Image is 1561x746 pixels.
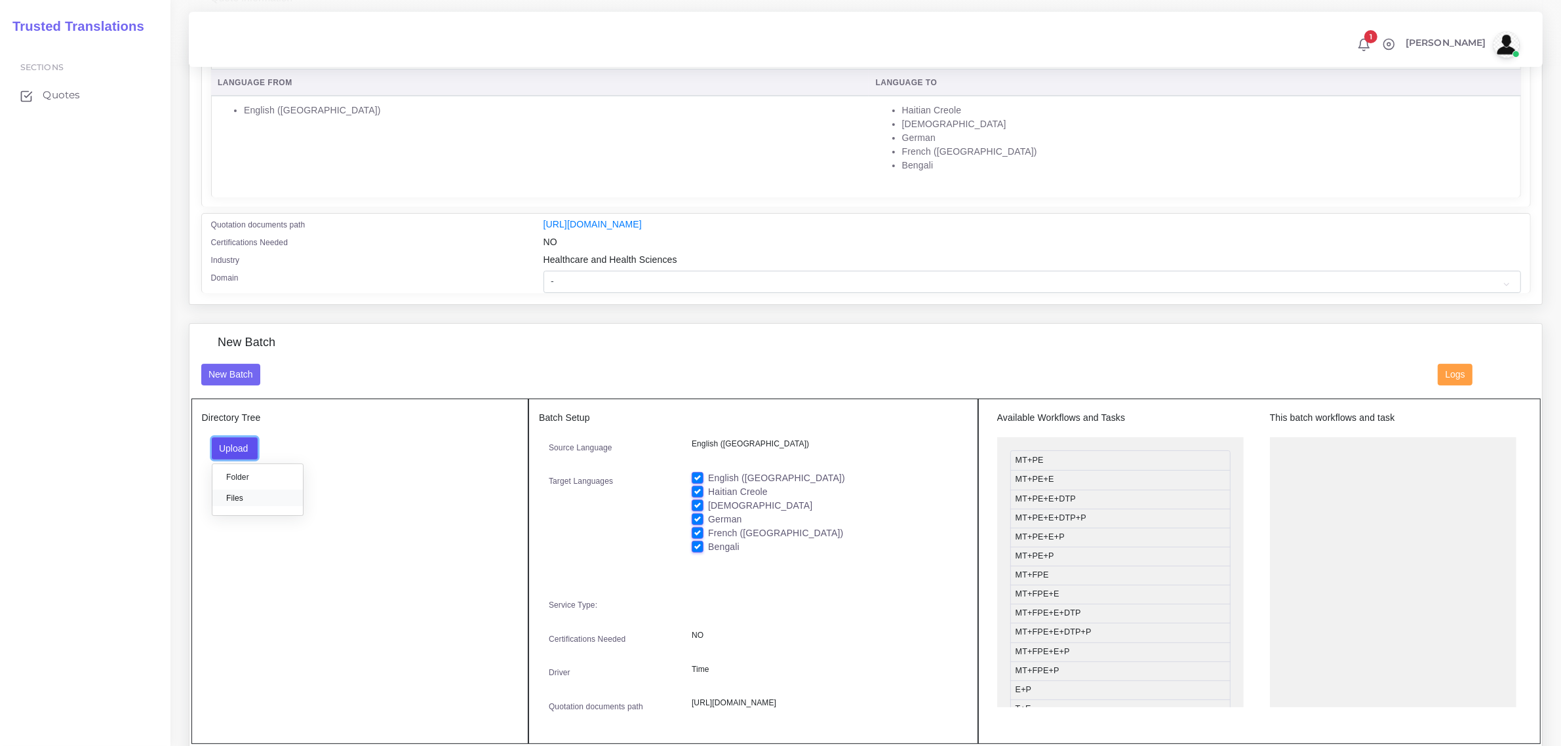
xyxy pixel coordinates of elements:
[549,667,570,678] label: Driver
[43,88,80,102] span: Quotes
[1010,470,1231,490] li: MT+PE+E
[212,469,303,485] label: Folder
[1010,680,1231,700] li: E+P
[692,437,958,451] p: English ([GEOGRAPHIC_DATA])
[211,272,239,284] label: Domain
[543,219,642,229] a: [URL][DOMAIN_NAME]
[902,117,1514,131] li: [DEMOGRAPHIC_DATA]
[708,499,812,513] label: [DEMOGRAPHIC_DATA]
[997,412,1244,423] h5: Available Workflows and Tasks
[1010,566,1231,585] li: MT+FPE
[212,463,304,516] div: Upload
[10,81,161,109] a: Quotes
[534,235,1531,253] div: NO
[201,368,261,379] a: New Batch
[549,701,643,713] label: Quotation documents path
[549,599,597,611] label: Service Type:
[1010,699,1231,719] li: T+E
[708,471,845,485] label: English ([GEOGRAPHIC_DATA])
[902,159,1514,172] li: Bengali
[211,69,869,96] th: Language From
[1364,30,1377,43] span: 1
[692,629,958,642] p: NO
[1438,364,1472,386] button: Logs
[1010,642,1231,662] li: MT+FPE+E+P
[1010,450,1231,471] li: MT+PE
[902,145,1514,159] li: French ([GEOGRAPHIC_DATA])
[244,104,862,117] li: English ([GEOGRAPHIC_DATA])
[1010,547,1231,566] li: MT+PE+P
[539,412,968,423] h5: Batch Setup
[549,633,626,645] label: Certifications Needed
[20,62,64,72] span: Sections
[1010,509,1231,528] li: MT+PE+E+DTP+P
[211,237,288,248] label: Certifications Needed
[549,442,612,454] label: Source Language
[1493,31,1520,58] img: avatar
[549,475,613,487] label: Target Languages
[211,254,240,266] label: Industry
[692,696,958,710] p: [URL][DOMAIN_NAME]
[218,336,275,350] h4: New Batch
[3,16,144,37] a: Trusted Translations
[1270,412,1516,423] h5: This batch workflows and task
[1446,369,1465,380] span: Logs
[211,219,306,231] label: Quotation documents path
[1406,38,1486,47] span: [PERSON_NAME]
[1010,623,1231,642] li: MT+FPE+E+DTP+P
[869,69,1520,96] th: Language To
[201,364,261,386] button: New Batch
[1010,661,1231,681] li: MT+FPE+P
[708,513,741,526] label: German
[692,663,958,677] p: Time
[708,485,768,499] label: Haitian Creole
[1399,31,1524,58] a: [PERSON_NAME]avatar
[1010,528,1231,547] li: MT+PE+E+P
[534,253,1531,271] div: Healthcare and Health Sciences
[902,131,1514,145] li: German
[708,526,843,540] label: French ([GEOGRAPHIC_DATA])
[1010,490,1231,509] li: MT+PE+E+DTP
[1353,37,1375,52] a: 1
[708,540,740,554] label: Bengali
[202,412,519,423] h5: Directory Tree
[212,437,258,460] button: Upload
[212,490,303,506] label: Files
[1010,585,1231,604] li: MT+FPE+E
[1010,604,1231,623] li: MT+FPE+E+DTP
[902,104,1514,117] li: Haitian Creole
[3,18,144,34] h2: Trusted Translations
